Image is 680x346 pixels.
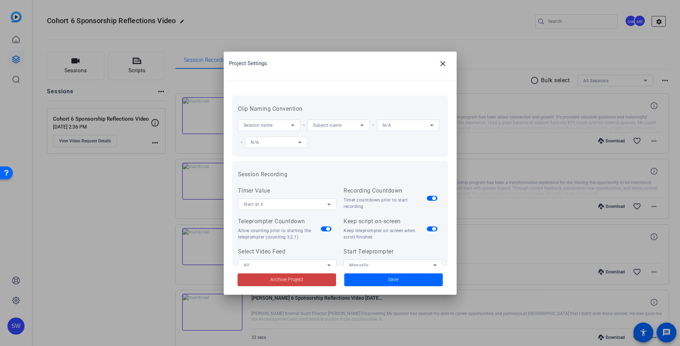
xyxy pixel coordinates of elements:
span: Archive Project [270,276,303,283]
h3: Session Recording [238,170,442,179]
span: - [300,121,308,128]
span: N/A [383,123,391,128]
h3: Clip Naming Convention [238,105,442,113]
span: Subject name [313,123,341,128]
span: Manually [349,263,368,268]
mat-icon: close [439,59,447,68]
div: Start Teleprompter [344,247,442,256]
div: Project Settings [229,55,457,72]
button: Archive Project [238,273,336,286]
div: Select Video Feed [238,247,337,256]
div: Timer Value [238,187,337,195]
div: Keep teleprompter on screen when scroll finishes [344,227,427,240]
div: Teleprompter Countdown [238,217,321,226]
span: Start at 3 [244,202,263,207]
span: Session name [244,123,273,128]
button: Save [344,273,443,286]
span: - [370,121,377,128]
span: N/A [251,140,259,145]
div: Timer countdown prior to start recording [344,197,427,210]
div: Keep script on-screen [344,217,427,226]
div: Recording Countdown [344,187,427,195]
span: All [244,263,249,268]
span: Save [388,276,399,283]
div: Allow counting prior to starting the teleprompter (counting 3,2,1) [238,227,321,240]
span: - [238,138,245,145]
